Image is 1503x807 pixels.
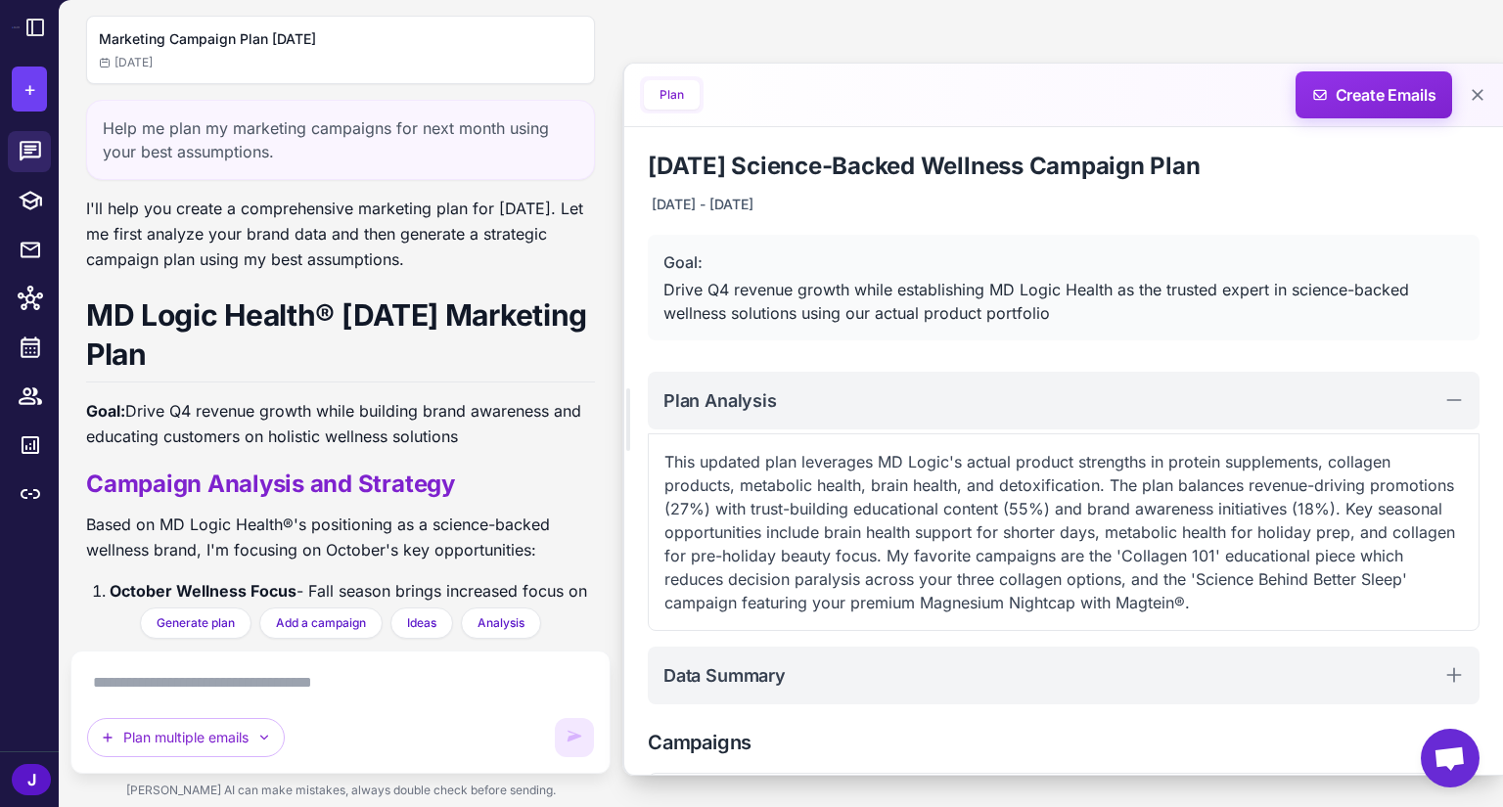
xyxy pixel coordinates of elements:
strong: October Wellness Focus [110,581,296,601]
div: J [12,764,51,795]
div: Goal: [663,250,1464,274]
span: Generate plan [157,614,235,632]
button: Generate plan [140,607,251,639]
li: - Fall season brings increased focus on immune support and preparing for winter health challenges [110,578,595,629]
p: Based on MD Logic Health®'s positioning as a science-backed wellness brand, I'm focusing on Octob... [86,512,595,562]
p: Drive Q4 revenue growth while building brand awareness and educating customers on holistic wellne... [86,398,595,449]
h1: [DATE] Science-Backed Wellness Campaign Plan [648,151,1480,182]
div: Help me plan my marketing campaigns for next month using your best assumptions. [86,100,595,180]
h2: Plan Analysis [663,387,777,414]
div: [PERSON_NAME] AI can make mistakes, always double check before sending. [70,774,611,807]
strong: Goal: [86,401,125,421]
p: This updated plan leverages MD Logic's actual product strengths in protein supplements, collagen ... [664,450,1463,614]
button: Plan [644,80,700,110]
button: Ideas [390,607,453,639]
button: + [12,67,47,112]
div: [DATE] - [DATE] [648,190,757,219]
span: Ideas [407,614,436,632]
span: [DATE] [99,54,153,71]
button: Plan multiple emails [87,718,285,757]
h2: Campaign Analysis and Strategy [86,469,595,500]
h1: MD Logic Health® [DATE] Marketing Plan [86,295,595,382]
span: Add a campaign [276,614,366,632]
span: Analysis [478,614,524,632]
button: Add a campaign [259,607,383,639]
h2: Campaigns [648,728,1480,757]
h2: Marketing Campaign Plan [DATE] [99,28,582,50]
h2: Data Summary [663,662,786,689]
button: Analysis [461,607,541,639]
div: Drive Q4 revenue growth while establishing MD Logic Health as the trusted expert in science-backe... [663,278,1464,325]
div: Open chat [1421,729,1480,787]
span: + [23,74,36,104]
span: Create Emails [1289,71,1460,118]
img: Raleon Logo [12,26,20,27]
button: Create Emails [1296,71,1452,118]
p: I'll help you create a comprehensive marketing plan for [DATE]. Let me first analyze your brand d... [86,196,595,272]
